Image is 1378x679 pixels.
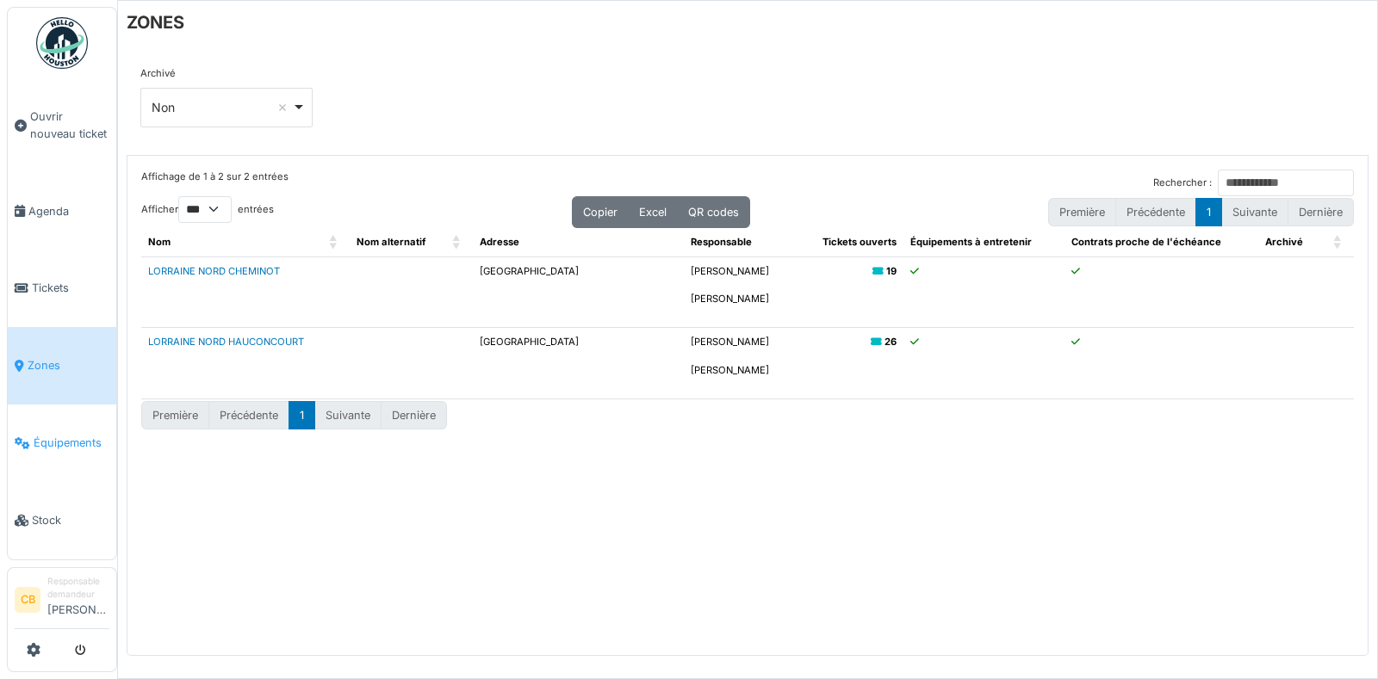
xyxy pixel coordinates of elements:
span: Adresse [480,236,519,248]
a: CB Responsable demandeur[PERSON_NAME] [15,575,109,629]
span: Équipements [34,435,109,451]
b: 19 [886,265,897,277]
nav: pagination [1048,198,1354,226]
p: [PERSON_NAME] [691,363,790,378]
span: Ouvrir nouveau ticket [30,108,109,141]
span: Nom: Activate to sort [329,228,339,256]
span: Tickets [32,280,109,296]
a: Stock [8,482,116,559]
span: Équipements à entretenir [910,236,1032,248]
b: 26 [885,336,897,348]
button: Copier [572,196,629,228]
span: Archivé [1265,236,1303,248]
td: [GEOGRAPHIC_DATA] [473,256,685,328]
span: Excel [639,206,667,219]
nav: pagination [141,401,447,429]
span: Nom alternatif: Activate to sort [452,228,462,256]
button: Remove item: 'false' [274,99,291,116]
label: Rechercher : [1153,176,1212,190]
select: Afficherentrées [178,196,232,223]
label: Archivé [140,66,176,81]
span: Agenda [28,203,109,219]
button: 1 [289,401,315,429]
div: Affichage de 1 à 2 sur 2 entrées [141,170,289,196]
span: Copier [583,206,618,219]
span: QR codes [688,206,739,219]
img: Badge_color-CXgf-gQk.svg [36,17,88,69]
a: Ouvrir nouveau ticket [8,78,116,172]
span: Archivé: Activate to sort [1333,228,1344,256]
a: LORRAINE NORD HAUCONCOURT [148,336,304,348]
p: [PERSON_NAME] [691,335,790,349]
button: Excel [628,196,678,228]
a: Équipements [8,404,116,482]
li: CB [15,587,40,613]
td: [GEOGRAPHIC_DATA] [473,328,685,399]
span: Responsable [691,236,752,248]
a: Agenda [8,172,116,250]
span: Nom [148,236,171,248]
span: Zones [28,357,109,373]
li: [PERSON_NAME] [47,575,109,625]
label: Afficher entrées [141,196,274,223]
a: Zones [8,327,116,404]
button: 1 [1195,198,1222,226]
span: Contrats proche de l'échéance [1071,236,1221,248]
span: Tickets ouverts [822,236,897,248]
div: Responsable demandeur [47,575,109,602]
h6: ZONES [127,12,184,33]
span: Stock [32,512,109,528]
p: [PERSON_NAME] [691,292,790,306]
a: Tickets [8,250,116,327]
a: LORRAINE NORD CHEMINOT [148,265,280,277]
p: [PERSON_NAME] [691,264,790,279]
button: QR codes [677,196,750,228]
span: Nom alternatif [357,236,425,248]
div: Non [152,98,292,116]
